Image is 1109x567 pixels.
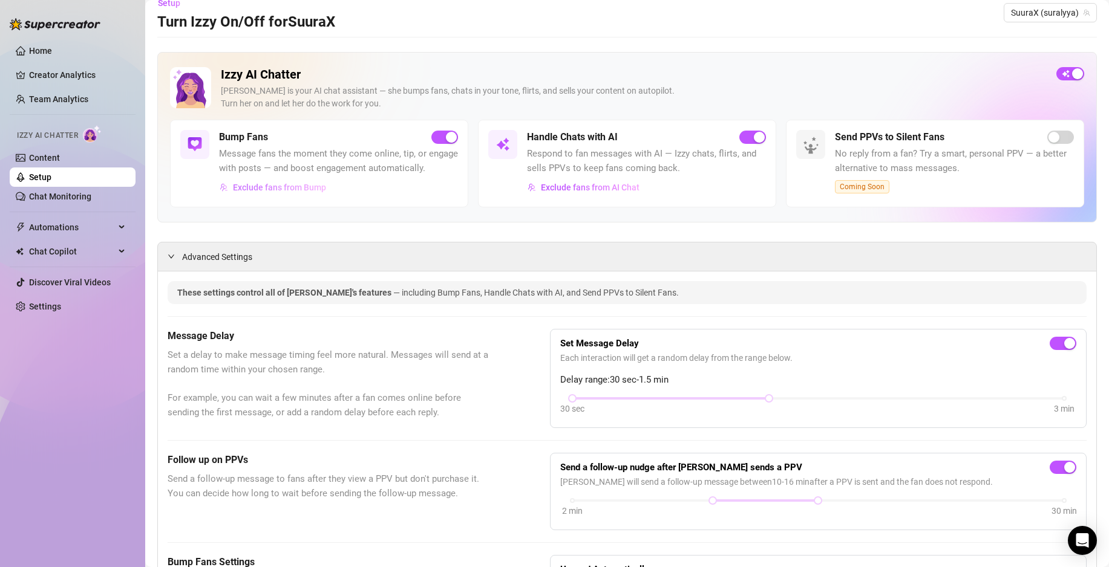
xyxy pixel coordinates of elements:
span: Coming Soon [835,180,889,193]
h5: Follow up on PPVs [168,453,489,467]
div: [PERSON_NAME] is your AI chat assistant — she bumps fans, chats in your tone, flirts, and sells y... [221,85,1047,110]
h5: Send PPVs to Silent Fans [835,130,944,144]
span: Automations [29,218,115,237]
span: Chat Copilot [29,242,115,261]
img: svg%3e [528,183,536,192]
span: Exclude fans from AI Chat [541,183,640,192]
a: Home [29,46,52,56]
h5: Message Delay [168,329,489,343]
a: Chat Monitoring [29,192,91,201]
span: Respond to fan messages with AI — Izzy chats, flirts, and sells PPVs to keep fans coming back. [527,147,766,175]
span: Exclude fans from Bump [233,183,326,192]
span: Each interaction will get a random delay from the range below. [560,351,1076,364]
span: Set a delay to make message timing feel more natural. Messages will send at a random time within ... [168,348,489,420]
h2: Izzy AI Chatter [221,67,1047,82]
a: Discover Viral Videos [29,277,111,287]
img: silent-fans-ppv-o-N6Mmdf.svg [803,137,822,156]
strong: Set Message Delay [560,338,639,349]
img: AI Chatter [83,125,102,143]
span: thunderbolt [16,222,25,232]
div: Open Intercom Messenger [1068,526,1097,555]
h3: Turn Izzy On/Off for SuuraX [157,13,335,32]
span: — including Bump Fans, Handle Chats with AI, and Send PPVs to Silent Fans. [393,288,679,297]
span: No reply from a fan? Try a smart, personal PPV — a better alternative to mass messages. [835,147,1074,175]
img: svg%3e [220,183,228,192]
a: Settings [29,302,61,311]
div: 2 min [562,504,583,517]
span: Delay range: 30 sec - 1.5 min [560,373,1076,387]
div: 3 min [1054,402,1075,415]
div: 30 min [1052,504,1077,517]
span: expanded [168,253,175,260]
button: Exclude fans from AI Chat [527,178,640,197]
span: Message fans the moment they come online, tip, or engage with posts — and boost engagement automa... [219,147,458,175]
img: svg%3e [496,137,510,152]
h5: Bump Fans [219,130,268,144]
span: These settings control all of [PERSON_NAME]'s features [177,288,393,297]
span: [PERSON_NAME] will send a follow-up message between 10 - 16 min after a PPV is sent and the fan d... [560,475,1076,488]
span: Advanced Settings [182,250,252,264]
a: Team Analytics [29,94,88,104]
img: logo-BBDzfeDw.svg [10,18,100,30]
img: svg%3e [188,137,202,152]
img: Chat Copilot [16,247,24,256]
img: Izzy AI Chatter [170,67,211,108]
a: Creator Analytics [29,65,126,85]
a: Content [29,153,60,163]
button: Exclude fans from Bump [219,178,327,197]
span: SuuraX (suralyya) [1011,4,1090,22]
span: Send a follow-up message to fans after they view a PPV but don't purchase it. You can decide how ... [168,472,489,501]
span: team [1083,9,1090,16]
strong: Send a follow-up nudge after [PERSON_NAME] sends a PPV [560,462,802,473]
h5: Handle Chats with AI [527,130,618,144]
span: Izzy AI Chatter [17,130,78,141]
div: expanded [168,250,182,263]
a: Setup [29,172,51,182]
div: 30 sec [560,402,584,415]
